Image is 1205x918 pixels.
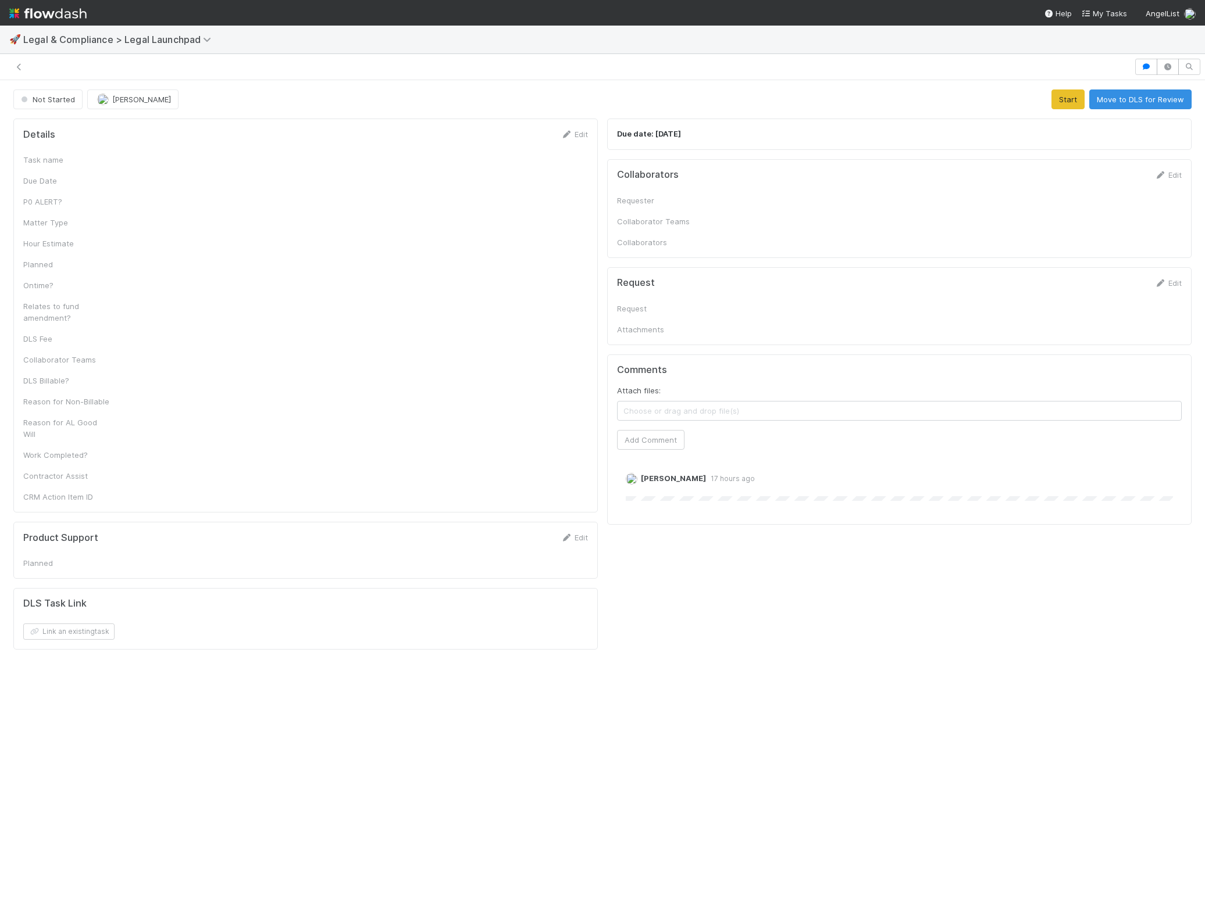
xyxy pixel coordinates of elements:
button: Start [1051,89,1085,109]
span: Choose or drag and drop file(s) [618,401,1181,420]
a: Edit [561,130,588,139]
div: Attachments [617,324,704,335]
a: Edit [561,533,588,542]
h5: Details [23,129,55,141]
span: [PERSON_NAME] [641,474,706,483]
div: DLS Billable? [23,375,110,386]
div: Collaborator Teams [617,216,704,227]
div: Planned [23,259,110,270]
div: Reason for Non-Billable [23,396,110,407]
div: Contractor Assist [23,470,110,482]
img: avatar_94755d3c-0a5e-4256-8cb7-2e20531dc2e8.png [626,473,637,485]
h5: Comments [617,364,1182,376]
div: Reason for AL Good Will [23,417,110,440]
div: Matter Type [23,217,110,228]
span: 17 hours ago [706,474,755,483]
h5: DLS Task Link [23,598,87,609]
h5: Request [617,277,655,289]
span: My Tasks [1081,9,1127,18]
label: Attach files: [617,385,661,396]
div: CRM Action Item ID [23,491,110,503]
strong: Due date: [DATE] [617,129,681,138]
a: Edit [1154,170,1182,180]
div: Ontime? [23,279,110,291]
div: Relates to fund amendment? [23,300,110,324]
img: avatar_94755d3c-0a5e-4256-8cb7-2e20531dc2e8.png [1184,8,1196,20]
button: Not Started [13,89,83,109]
h5: Collaborators [617,169,679,181]
div: P0 ALERT? [23,196,110,207]
div: Hour Estimate [23,238,110,249]
div: Request [617,303,704,314]
div: Requester [617,195,704,206]
span: Not Started [19,95,75,104]
div: Due Date [23,175,110,187]
a: Edit [1154,278,1182,288]
span: AngelList [1146,9,1179,18]
div: Help [1044,8,1072,19]
img: logo-inverted-e16ddd16eac7371096b0.svg [9,3,87,23]
h5: Product Support [23,532,98,544]
div: Task name [23,154,110,166]
button: Link an existingtask [23,623,115,640]
div: DLS Fee [23,333,110,345]
div: Planned [23,557,110,569]
span: 🚀 [9,34,21,44]
a: My Tasks [1081,8,1127,19]
div: Collaborator Teams [23,354,110,365]
span: Legal & Compliance > Legal Launchpad [23,34,217,45]
button: Move to DLS for Review [1089,89,1192,109]
div: Collaborators [617,236,704,248]
div: Work Completed? [23,449,110,461]
button: Add Comment [617,430,685,450]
